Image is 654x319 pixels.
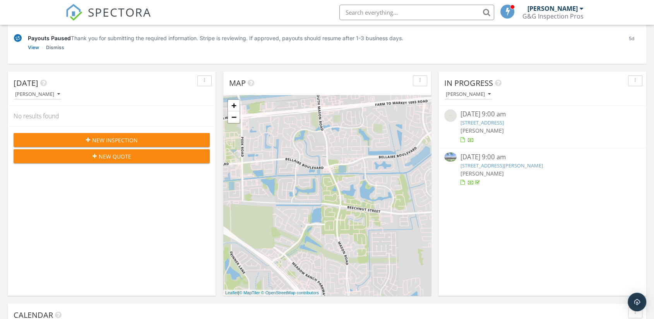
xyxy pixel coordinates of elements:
[444,89,492,100] button: [PERSON_NAME]
[461,152,624,162] div: [DATE] 9:00 am
[8,106,216,126] div: No results found
[88,4,151,20] span: SPECTORA
[228,111,240,123] a: Zoom out
[225,290,238,295] a: Leaflet
[461,127,504,134] span: [PERSON_NAME]
[461,109,624,119] div: [DATE] 9:00 am
[14,34,22,42] img: under-review-2fe708636b114a7f4b8d.svg
[46,44,64,51] a: Dismiss
[522,12,584,20] div: G&G Inspection Pros
[28,44,39,51] a: View
[15,92,60,97] div: [PERSON_NAME]
[261,290,319,295] a: © OpenStreetMap contributors
[623,34,640,51] div: 5d
[527,5,578,12] div: [PERSON_NAME]
[444,152,457,162] img: 9553566%2Freports%2F37cc01fb-7b60-47ef-ac34-ac5099a4956c%2Fcover_photos%2FWXn4ZxwjghoF0c0Gwovo%2F...
[628,293,646,311] div: Open Intercom Messenger
[28,34,616,42] div: Thank you for submitting the required information. Stripe is reviewing. If approved, payouts shou...
[461,119,504,126] a: [STREET_ADDRESS]
[339,5,494,20] input: Search everything...
[223,290,321,296] div: |
[65,4,82,21] img: The Best Home Inspection Software - Spectora
[444,152,640,187] a: [DATE] 9:00 am [STREET_ADDRESS][PERSON_NAME] [PERSON_NAME]
[228,100,240,111] a: Zoom in
[14,89,62,100] button: [PERSON_NAME]
[92,136,138,144] span: New Inspection
[14,133,210,147] button: New Inspection
[239,290,260,295] a: © MapTiler
[461,170,504,177] span: [PERSON_NAME]
[14,149,210,163] button: New Quote
[444,109,640,144] a: [DATE] 9:00 am [STREET_ADDRESS] [PERSON_NAME]
[446,92,491,97] div: [PERSON_NAME]
[65,10,151,27] a: SPECTORA
[444,78,493,88] span: In Progress
[461,162,543,169] a: [STREET_ADDRESS][PERSON_NAME]
[229,78,246,88] span: Map
[444,109,457,122] img: streetview
[14,78,38,88] span: [DATE]
[99,152,131,160] span: New Quote
[28,35,71,41] span: Payouts Paused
